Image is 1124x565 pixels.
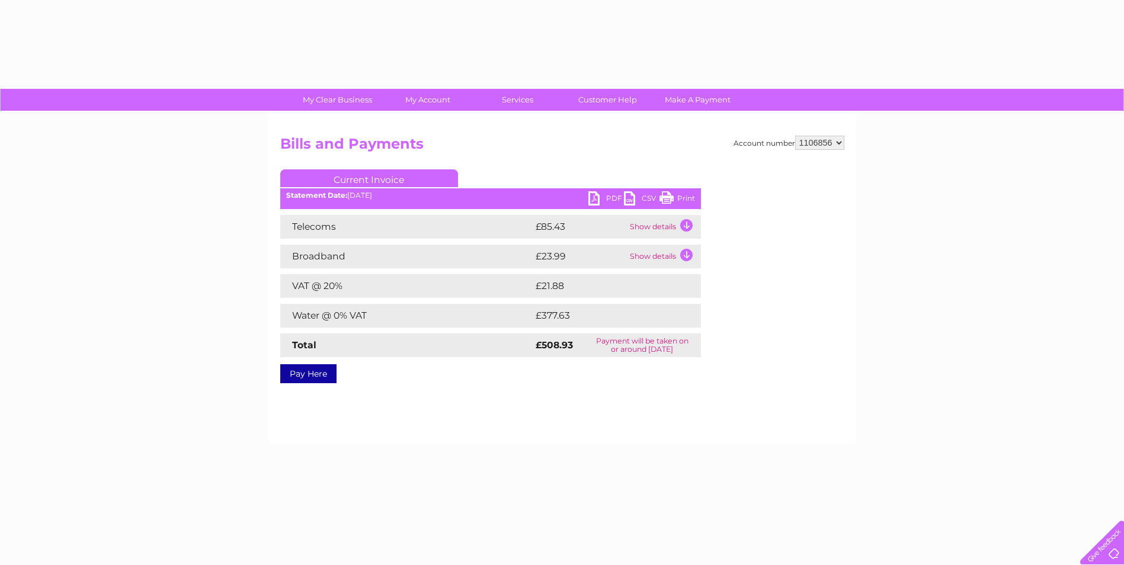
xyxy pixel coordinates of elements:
td: Water @ 0% VAT [280,304,533,328]
div: [DATE] [280,191,701,200]
h2: Bills and Payments [280,136,844,158]
td: £23.99 [533,245,627,268]
td: £377.63 [533,304,680,328]
a: Print [659,191,695,208]
td: VAT @ 20% [280,274,533,298]
a: Pay Here [280,364,337,383]
strong: Total [292,339,316,351]
td: Show details [627,245,701,268]
a: Customer Help [559,89,657,111]
td: £21.88 [533,274,676,298]
td: Show details [627,215,701,239]
a: CSV [624,191,659,208]
a: My Account [379,89,476,111]
a: Current Invoice [280,169,458,187]
a: Make A Payment [649,89,747,111]
b: Statement Date: [286,191,347,200]
div: Account number [734,136,844,150]
a: PDF [588,191,624,208]
td: Telecoms [280,215,533,239]
a: Services [469,89,566,111]
strong: £508.93 [536,339,573,351]
td: Payment will be taken on or around [DATE] [584,333,700,357]
td: Broadband [280,245,533,268]
td: £85.43 [533,215,627,239]
a: My Clear Business [289,89,386,111]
